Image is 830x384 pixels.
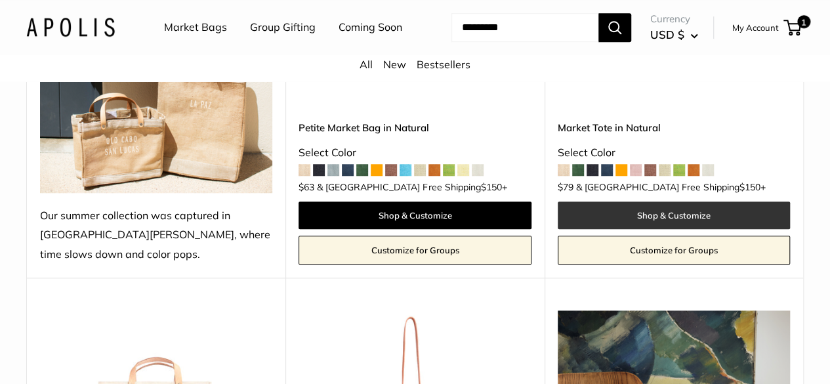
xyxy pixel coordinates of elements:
[558,202,790,229] a: Shop & Customize
[558,236,790,265] a: Customize for Groups
[299,181,314,193] span: $63
[558,143,790,163] div: Select Color
[317,182,507,192] span: & [GEOGRAPHIC_DATA] Free Shipping +
[451,13,598,42] input: Search...
[558,181,573,193] span: $79
[360,58,373,71] a: All
[250,18,316,37] a: Group Gifting
[650,28,684,41] span: USD $
[480,181,501,193] span: $150
[164,18,227,37] a: Market Bags
[26,18,115,37] img: Apolis
[732,20,779,35] a: My Account
[339,18,402,37] a: Coming Soon
[598,13,631,42] button: Search
[650,24,698,45] button: USD $
[299,236,531,265] a: Customize for Groups
[299,120,531,135] a: Petite Market Bag in Natural
[40,206,272,265] div: Our summer collection was captured in [GEOGRAPHIC_DATA][PERSON_NAME], where time slows down and c...
[299,202,531,229] a: Shop & Customize
[650,10,698,28] span: Currency
[739,181,760,193] span: $150
[417,58,470,71] a: Bestsellers
[299,143,531,163] div: Select Color
[576,182,766,192] span: & [GEOGRAPHIC_DATA] Free Shipping +
[558,120,790,135] a: Market Tote in Natural
[785,20,801,35] a: 1
[797,15,810,28] span: 1
[383,58,406,71] a: New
